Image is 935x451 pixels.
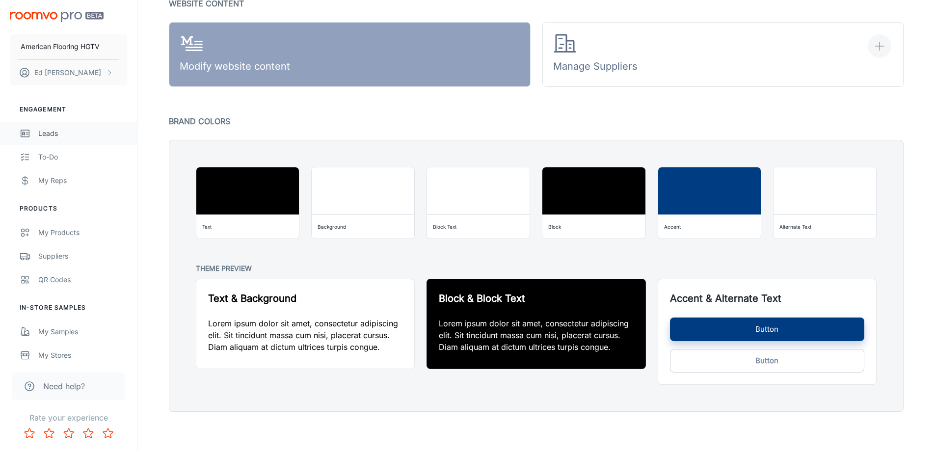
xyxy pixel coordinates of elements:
[10,12,104,22] img: Roomvo PRO Beta
[439,291,633,306] h5: Block & Block Text
[202,222,212,232] div: Text
[542,22,904,87] button: Manage Suppliers
[779,222,811,232] div: Alternate Text
[59,424,79,443] button: Rate 3 star
[39,424,59,443] button: Rate 2 star
[196,263,877,275] p: Theme Preview
[433,222,456,232] div: Block Text
[38,175,127,186] div: My Reps
[670,349,864,372] button: Button
[98,424,118,443] button: Rate 5 star
[664,222,681,232] div: Accent
[169,114,904,128] p: Brand Colors
[439,318,633,353] p: Lorem ipsum dolor sit amet, consectetur adipiscing elit. Sit tincidunt massa cum nisi, placerat c...
[79,424,98,443] button: Rate 4 star
[34,67,101,78] p: Ed [PERSON_NAME]
[10,34,127,59] button: American Flooring HGTV
[318,222,346,232] div: Background
[38,152,127,162] div: To-do
[553,32,638,78] div: Manage Suppliers
[169,22,531,87] a: Modify website content
[38,326,127,337] div: My Samples
[208,291,402,306] h5: Text & Background
[38,227,127,238] div: My Products
[670,318,864,341] button: Button
[20,424,39,443] button: Rate 1 star
[38,350,127,361] div: My Stores
[180,32,290,78] div: Modify website content
[21,41,100,52] p: American Flooring HGTV
[8,412,129,424] p: Rate your experience
[38,274,127,285] div: QR Codes
[548,222,561,232] div: Block
[10,60,127,85] button: Ed [PERSON_NAME]
[43,380,85,392] span: Need help?
[38,251,127,262] div: Suppliers
[38,128,127,139] div: Leads
[670,291,864,306] h5: Accent & Alternate Text
[208,318,402,353] p: Lorem ipsum dolor sit amet, consectetur adipiscing elit. Sit tincidunt massa cum nisi, placerat c...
